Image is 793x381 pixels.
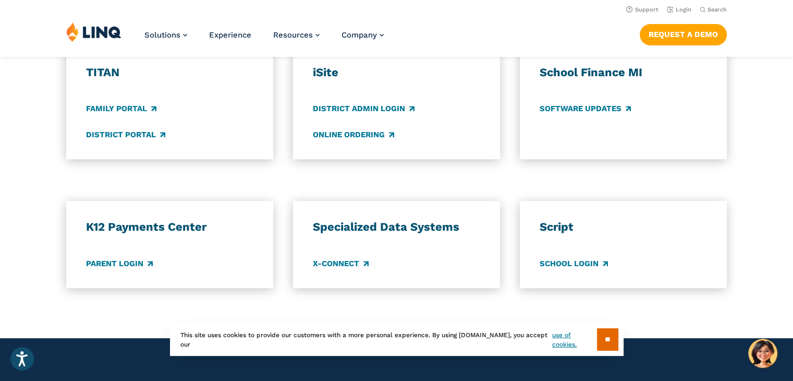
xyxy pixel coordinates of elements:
a: Resources [273,30,320,40]
img: LINQ | K‑12 Software [66,22,121,42]
span: Resources [273,30,313,40]
a: use of cookies. [552,330,596,349]
h3: Specialized Data Systems [313,220,480,234]
a: District Admin Login [313,103,414,115]
span: Company [341,30,377,40]
a: School Login [540,258,608,269]
a: District Portal [86,129,165,140]
button: Hello, have a question? Let’s chat. [748,339,777,368]
nav: Button Navigation [640,22,727,45]
a: Parent Login [86,258,153,269]
a: Request a Demo [640,24,727,45]
a: Login [667,6,691,13]
nav: Primary Navigation [144,22,384,56]
a: Support [626,6,658,13]
span: Search [707,6,727,13]
h3: TITAN [86,65,253,80]
a: Software Updates [540,103,631,115]
h3: iSite [313,65,480,80]
span: Solutions [144,30,180,40]
h3: School Finance MI [540,65,707,80]
a: X-Connect [313,258,369,269]
a: Family Portal [86,103,156,115]
h3: Script [540,220,707,234]
a: Company [341,30,384,40]
div: This site uses cookies to provide our customers with a more personal experience. By using [DOMAIN... [170,323,624,356]
button: Open Search Bar [700,6,727,14]
h3: K12 Payments Center [86,220,253,234]
a: Experience [209,30,251,40]
a: Online Ordering [313,129,394,140]
a: Solutions [144,30,187,40]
